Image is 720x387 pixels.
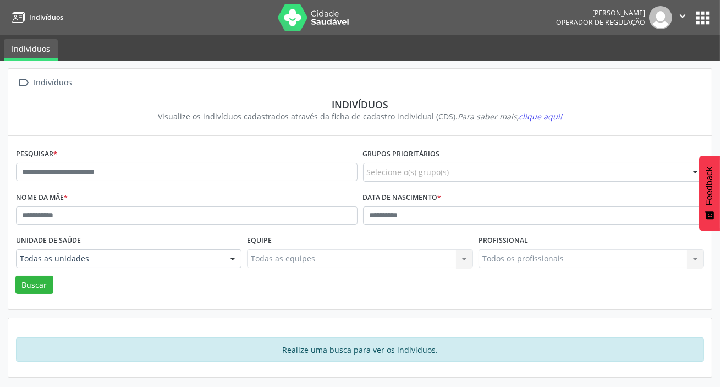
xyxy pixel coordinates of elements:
a:  Indivíduos [16,75,74,91]
button: Feedback - Mostrar pesquisa [699,156,720,231]
label: Grupos prioritários [363,146,440,163]
a: Indivíduos [8,8,63,26]
span: clique aqui! [519,111,562,122]
div: Indivíduos [32,75,74,91]
label: Nome da mãe [16,189,68,206]
label: Unidade de saúde [16,232,81,249]
a: Indivíduos [4,39,58,61]
i:  [677,10,689,22]
div: Visualize os indivíduos cadastrados através da ficha de cadastro individual (CDS). [24,111,696,122]
span: Indivíduos [29,13,63,22]
button:  [672,6,693,29]
button: Buscar [15,276,53,295]
span: Todas as unidades [20,253,219,264]
label: Profissional [479,232,528,249]
div: [PERSON_NAME] [556,8,645,18]
span: Selecione o(s) grupo(s) [367,166,449,178]
div: Indivíduos [24,99,696,111]
label: Data de nascimento [363,189,442,206]
label: Pesquisar [16,146,57,163]
i:  [16,75,32,91]
i: Para saber mais, [458,111,562,122]
div: Realize uma busca para ver os indivíduos. [16,337,704,362]
label: Equipe [247,232,272,249]
span: Feedback [705,167,714,205]
button: apps [693,8,712,28]
img: img [649,6,672,29]
span: Operador de regulação [556,18,645,27]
